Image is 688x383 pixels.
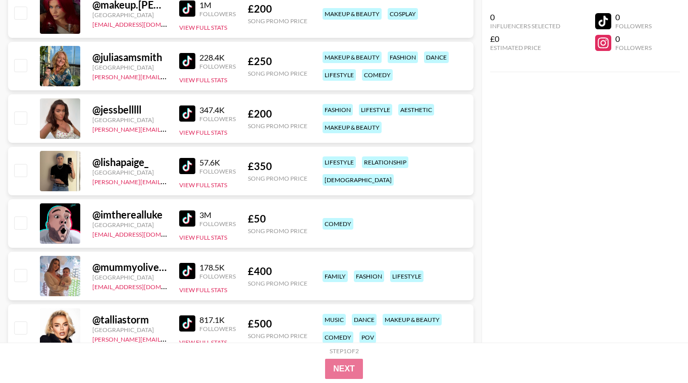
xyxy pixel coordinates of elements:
button: View Full Stats [179,24,227,31]
button: View Full Stats [179,181,227,189]
div: Influencers Selected [490,22,560,30]
div: 228.4K [199,52,236,63]
div: 178.5K [199,262,236,272]
button: View Full Stats [179,339,227,346]
div: Followers [199,325,236,333]
div: 817.1K [199,315,236,325]
div: [GEOGRAPHIC_DATA] [92,273,167,281]
div: Song Promo Price [248,70,307,77]
div: @ jessbelllll [92,103,167,116]
img: TikTok [179,1,195,17]
div: lifestyle [359,104,392,116]
div: comedy [323,218,353,230]
div: makeup & beauty [383,314,442,325]
div: Followers [199,272,236,280]
div: lifestyle [390,270,424,282]
div: dance [424,51,449,63]
div: dance [352,314,377,325]
div: £ 200 [248,3,307,15]
div: Followers [199,115,236,123]
a: [EMAIL_ADDRESS][DOMAIN_NAME] [92,281,194,291]
div: 0 [615,34,652,44]
img: TikTok [179,263,195,279]
button: Next [325,359,363,379]
div: 3M [199,210,236,220]
div: [GEOGRAPHIC_DATA] [92,116,167,124]
div: [GEOGRAPHIC_DATA] [92,11,167,19]
div: lifestyle [323,156,356,168]
div: pov [359,332,376,343]
div: @ mummyoliver7 [92,261,167,273]
div: cosplay [388,8,418,20]
div: Song Promo Price [248,280,307,287]
img: TikTok [179,210,195,227]
div: £0 [490,34,560,44]
div: [GEOGRAPHIC_DATA] [92,169,167,176]
div: aesthetic [398,104,434,116]
div: [GEOGRAPHIC_DATA] [92,326,167,334]
div: £ 200 [248,107,307,120]
div: £ 400 [248,265,307,278]
div: relationship [362,156,408,168]
div: fashion [323,104,353,116]
div: Song Promo Price [248,175,307,182]
a: [PERSON_NAME][EMAIL_ADDRESS][DOMAIN_NAME] [92,71,242,81]
div: family [323,270,348,282]
div: Followers [199,220,236,228]
div: Followers [615,22,652,30]
button: View Full Stats [179,129,227,136]
div: Song Promo Price [248,17,307,25]
div: 347.4K [199,105,236,115]
div: £ 250 [248,55,307,68]
div: Followers [199,63,236,70]
button: View Full Stats [179,234,227,241]
div: fashion [354,270,384,282]
div: 57.6K [199,157,236,168]
div: Followers [199,10,236,18]
div: @ imtherealluke [92,208,167,221]
div: fashion [388,51,418,63]
button: View Full Stats [179,286,227,294]
div: Song Promo Price [248,227,307,235]
div: [GEOGRAPHIC_DATA] [92,221,167,229]
div: [GEOGRAPHIC_DATA] [92,64,167,71]
a: [PERSON_NAME][EMAIL_ADDRESS][DOMAIN_NAME] [92,176,242,186]
div: lifestyle [323,69,356,81]
button: View Full Stats [179,76,227,84]
div: makeup & beauty [323,51,382,63]
div: £ 500 [248,317,307,330]
div: Song Promo Price [248,332,307,340]
div: comedy [323,332,353,343]
div: Step 1 of 2 [330,347,359,355]
div: makeup & beauty [323,122,382,133]
img: TikTok [179,105,195,122]
div: £ 350 [248,160,307,173]
div: £ 50 [248,212,307,225]
div: @ talliastorm [92,313,167,326]
div: [DEMOGRAPHIC_DATA] [323,174,394,186]
div: makeup & beauty [323,8,382,20]
a: [PERSON_NAME][EMAIL_ADDRESS][DOMAIN_NAME] [92,334,242,343]
div: Followers [199,168,236,175]
div: @ juliasamsmith [92,51,167,64]
div: 0 [615,12,652,22]
div: Estimated Price [490,44,560,51]
img: TikTok [179,158,195,174]
div: Song Promo Price [248,122,307,130]
div: music [323,314,346,325]
a: [EMAIL_ADDRESS][DOMAIN_NAME] [92,19,194,28]
div: @ lishapaige_ [92,156,167,169]
img: TikTok [179,53,195,69]
div: 0 [490,12,560,22]
img: TikTok [179,315,195,332]
a: [EMAIL_ADDRESS][DOMAIN_NAME] [92,229,194,238]
a: [PERSON_NAME][EMAIL_ADDRESS][DOMAIN_NAME] [92,124,242,133]
div: Followers [615,44,652,51]
div: comedy [362,69,393,81]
